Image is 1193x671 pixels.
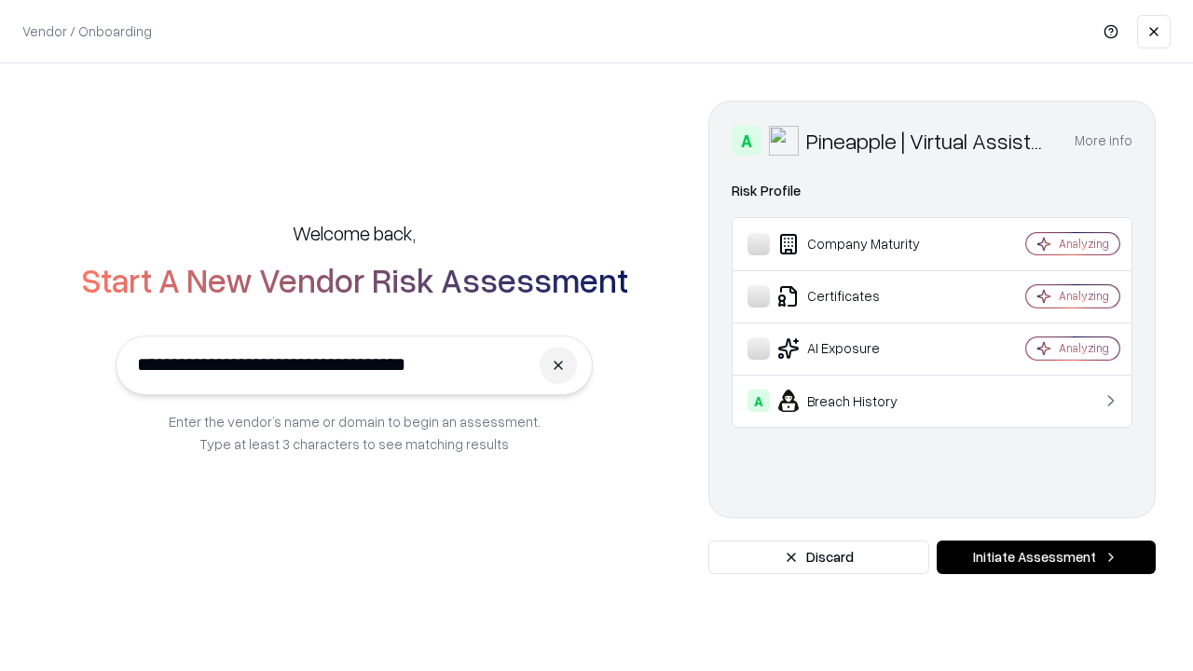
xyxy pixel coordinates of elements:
h2: Start A New Vendor Risk Assessment [81,261,628,298]
img: Pineapple | Virtual Assistant Agency [769,126,799,156]
div: Analyzing [1059,340,1109,356]
div: Pineapple | Virtual Assistant Agency [806,126,1052,156]
div: AI Exposure [747,337,970,360]
div: Certificates [747,285,970,308]
div: Breach History [747,390,970,412]
button: Initiate Assessment [937,541,1156,574]
div: Company Maturity [747,233,970,255]
div: Analyzing [1059,288,1109,304]
div: A [747,390,770,412]
p: Enter the vendor’s name or domain to begin an assessment. Type at least 3 characters to see match... [169,410,541,455]
div: Risk Profile [732,180,1132,202]
button: More info [1075,124,1132,157]
h5: Welcome back, [293,220,416,246]
div: Analyzing [1059,236,1109,252]
div: A [732,126,761,156]
button: Discard [708,541,929,574]
p: Vendor / Onboarding [22,21,152,41]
